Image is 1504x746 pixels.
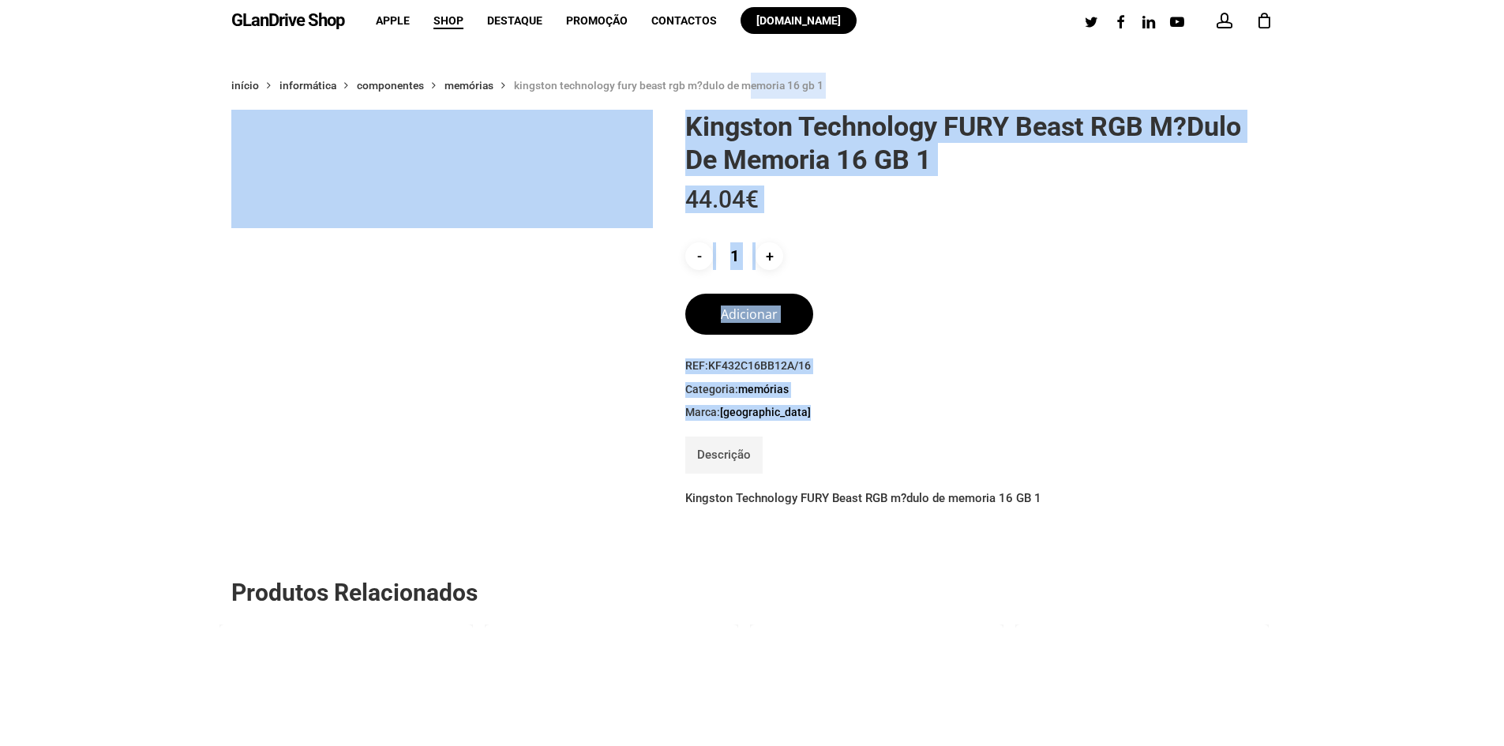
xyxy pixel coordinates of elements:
[487,14,542,27] span: Destaque
[756,242,783,270] input: +
[376,14,410,27] span: Apple
[357,78,424,92] a: Componentes
[745,186,759,213] span: €
[566,14,628,27] span: Promoção
[756,14,841,27] span: [DOMAIN_NAME]
[231,577,1285,609] h2: Produtos Relacionados
[231,12,344,29] a: GLanDrive Shop
[708,359,811,372] span: KF432C16BB12A/16
[685,358,1273,374] span: REF:
[279,78,336,92] a: Informática
[685,405,1273,421] span: Marca:
[720,405,811,419] a: [GEOGRAPHIC_DATA]
[231,78,259,92] a: Início
[685,294,813,335] button: Adicionar
[685,242,713,270] input: -
[433,15,463,26] a: Shop
[716,242,752,270] input: Product quantity
[685,186,759,213] bdi: 44.04
[738,382,789,396] a: Memórias
[566,15,628,26] a: Promoção
[685,485,1273,511] p: Kingston Technology FURY Beast RGB m?dulo de memoria 16 GB 1
[514,79,823,92] span: Kingston Technology FURY Beast RGB m?dulo de memoria 16 GB 1
[433,14,463,27] span: Shop
[697,437,751,474] a: Descrição
[444,78,493,92] a: Memórias
[685,110,1273,176] h1: Kingston Technology FURY Beast RGB m?dulo de memoria 16 GB 1
[651,15,717,26] a: Contactos
[487,15,542,26] a: Destaque
[651,14,717,27] span: Contactos
[376,15,410,26] a: Apple
[685,382,1273,398] span: Categoria:
[741,15,857,26] a: [DOMAIN_NAME]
